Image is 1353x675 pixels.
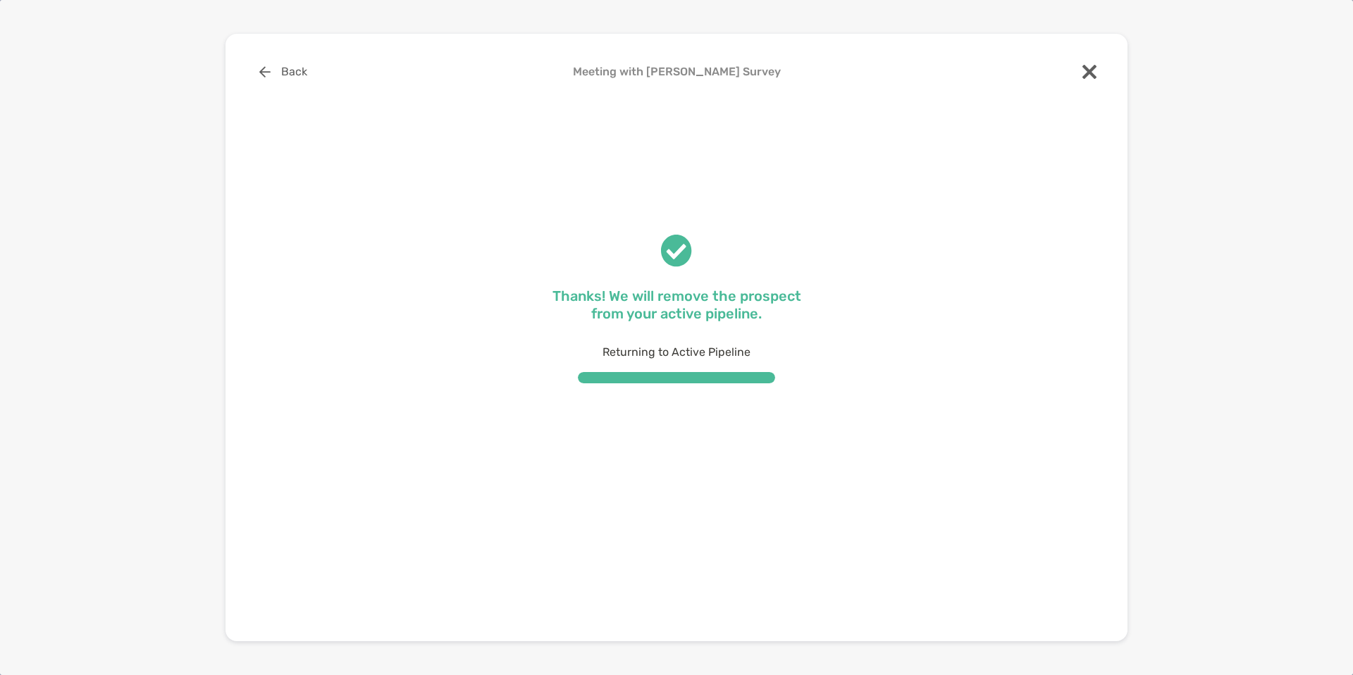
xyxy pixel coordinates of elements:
h4: Meeting with [PERSON_NAME] Survey [248,65,1105,78]
img: button icon [259,66,271,78]
img: check success [661,235,692,267]
button: Back [248,56,318,87]
p: Returning to Active Pipeline [550,343,803,361]
p: Thanks! We will remove the prospect from your active pipeline. [550,287,803,323]
img: close modal [1082,65,1096,79]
